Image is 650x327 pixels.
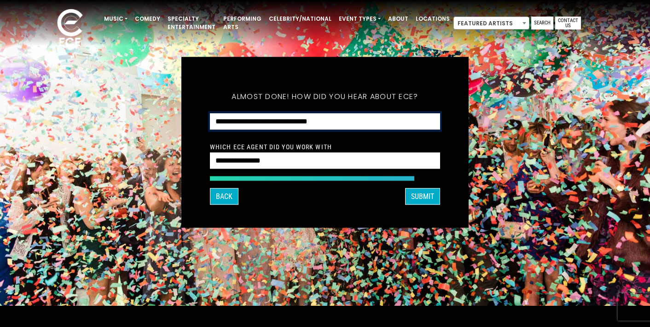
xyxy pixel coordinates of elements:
[384,11,412,27] a: About
[210,143,332,151] label: Which ECE Agent Did You Work With
[164,11,220,35] a: Specialty Entertainment
[405,188,440,205] button: SUBMIT
[265,11,335,27] a: Celebrity/National
[531,17,553,29] a: Search
[335,11,384,27] a: Event Types
[210,188,238,205] button: Back
[412,11,453,27] a: Locations
[454,17,529,30] span: Featured Artists
[100,11,131,27] a: Music
[210,80,440,113] h5: Almost done! How did you hear about ECE?
[210,113,440,130] select: How did you hear about ECE
[131,11,164,27] a: Comedy
[453,17,529,29] span: Featured Artists
[220,11,265,35] a: Performing Arts
[47,6,93,51] img: ece_new_logo_whitev2-1.png
[555,17,581,29] a: Contact Us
